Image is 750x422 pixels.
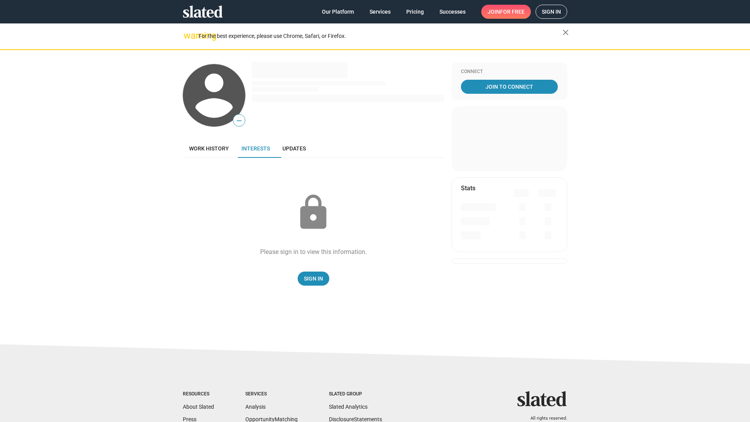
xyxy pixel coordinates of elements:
[233,116,245,126] span: —
[500,5,525,19] span: for free
[183,139,235,158] a: Work history
[298,272,329,286] a: Sign In
[487,5,525,19] span: Join
[183,404,214,410] a: About Slated
[406,5,424,19] span: Pricing
[439,5,466,19] span: Successes
[461,69,558,75] div: Connect
[461,184,475,192] mat-card-title: Stats
[235,139,276,158] a: Interests
[316,5,360,19] a: Our Platform
[461,80,558,94] a: Join To Connect
[536,5,567,19] a: Sign in
[542,5,561,18] span: Sign in
[329,404,368,410] a: Slated Analytics
[363,5,397,19] a: Services
[276,139,312,158] a: Updates
[282,145,306,152] span: Updates
[462,80,556,94] span: Join To Connect
[304,272,323,286] span: Sign In
[370,5,391,19] span: Services
[400,5,430,19] a: Pricing
[481,5,531,19] a: Joinfor free
[241,145,270,152] span: Interests
[329,391,382,397] div: Slated Group
[198,31,562,41] div: For the best experience, please use Chrome, Safari, or Firefox.
[561,28,570,37] mat-icon: close
[189,145,229,152] span: Work history
[322,5,354,19] span: Our Platform
[294,193,333,232] mat-icon: lock
[183,391,214,397] div: Resources
[184,31,193,40] mat-icon: warning
[245,404,266,410] a: Analysis
[245,391,298,397] div: Services
[260,248,367,256] div: Please sign in to view this information.
[433,5,472,19] a: Successes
